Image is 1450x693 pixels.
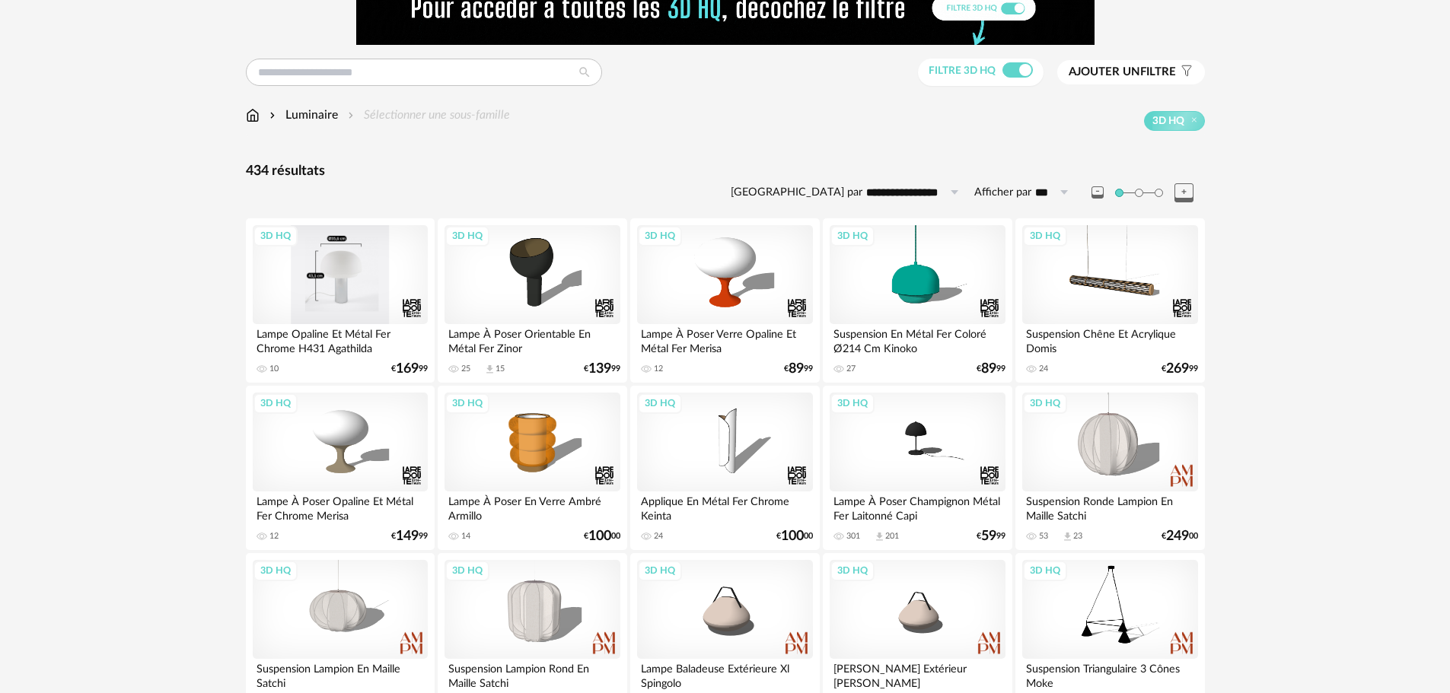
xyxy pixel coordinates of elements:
span: 249 [1166,531,1189,542]
a: 3D HQ Suspension Chêne Et Acrylique Domis 24 €26999 [1015,218,1204,383]
div: Suspension Lampion Rond En Maille Satchi [445,659,620,689]
img: svg+xml;base64,PHN2ZyB3aWR0aD0iMTYiIGhlaWdodD0iMTciIHZpZXdCb3g9IjAgMCAxNiAxNyIgZmlsbD0ibm9uZSIgeG... [246,106,260,124]
span: 59 [981,531,996,542]
span: 100 [588,531,611,542]
div: Lampe Baladeuse Extérieure Xl Spingolo [637,659,812,689]
div: € 99 [977,364,1005,374]
div: Lampe À Poser Champignon Métal Fer Laitonné Capi [830,491,1005,522]
span: Ajouter un [1069,66,1140,78]
a: 3D HQ Lampe À Poser Champignon Métal Fer Laitonné Capi 301 Download icon 201 €5999 [823,386,1012,550]
div: Luminaire [266,106,338,124]
div: € 99 [391,531,428,542]
label: Afficher par [974,186,1031,200]
div: 14 [461,531,470,542]
span: filtre [1069,65,1176,80]
div: 3D HQ [638,393,682,413]
div: 27 [846,364,856,374]
a: 3D HQ Lampe À Poser Orientable En Métal Fer Zinor 25 Download icon 15 €13999 [438,218,626,383]
div: 3D HQ [253,561,298,580]
a: 3D HQ Lampe À Poser Opaline Et Métal Fer Chrome Merisa 12 €14999 [246,386,435,550]
button: Ajouter unfiltre Filter icon [1057,60,1205,84]
a: 3D HQ Applique En Métal Fer Chrome Keinta 24 €10000 [630,386,819,550]
div: 3D HQ [445,561,489,580]
div: 3D HQ [1023,561,1067,580]
a: 3D HQ Suspension En Métal Fer Coloré Ø214 Cm Kinoko 27 €8999 [823,218,1012,383]
div: 3D HQ [1023,393,1067,413]
a: 3D HQ Lampe À Poser En Verre Ambré Armillo 14 €10000 [438,386,626,550]
span: Filtre 3D HQ [929,65,996,76]
span: Filter icon [1176,65,1193,80]
div: Applique En Métal Fer Chrome Keinta [637,491,812,522]
span: Download icon [484,364,496,375]
div: Lampe À Poser Opaline Et Métal Fer Chrome Merisa [253,491,428,522]
div: € 99 [977,531,1005,542]
span: 3D HQ [1152,114,1184,128]
div: 3D HQ [445,226,489,246]
div: € 99 [391,364,428,374]
div: Lampe À Poser Verre Opaline Et Métal Fer Merisa [637,324,812,354]
div: 3D HQ [638,226,682,246]
div: € 99 [784,364,813,374]
div: 12 [269,531,279,542]
div: 24 [1039,364,1048,374]
div: 3D HQ [830,226,875,246]
div: 12 [654,364,663,374]
div: € 99 [1162,364,1198,374]
div: 434 résultats [246,163,1205,180]
div: 25 [461,364,470,374]
div: Suspension Triangulaire 3 Cônes Moke [1022,659,1197,689]
span: Download icon [874,531,885,542]
div: 201 [885,531,899,542]
div: Lampe Opaline Et Métal Fer Chrome H431 Agathilda [253,324,428,354]
span: Download icon [1062,531,1073,542]
span: 89 [789,364,804,374]
div: Suspension Lampion En Maille Satchi [253,659,428,689]
div: 3D HQ [1023,226,1067,246]
a: 3D HQ Lampe À Poser Verre Opaline Et Métal Fer Merisa 12 €8999 [630,218,819,383]
img: svg+xml;base64,PHN2ZyB3aWR0aD0iMTYiIGhlaWdodD0iMTYiIHZpZXdCb3g9IjAgMCAxNiAxNiIgZmlsbD0ibm9uZSIgeG... [266,106,279,124]
div: Lampe À Poser En Verre Ambré Armillo [445,491,620,522]
div: € 00 [584,531,620,542]
div: 15 [496,364,505,374]
div: € 99 [584,364,620,374]
span: 169 [396,364,419,374]
span: 269 [1166,364,1189,374]
div: Suspension Chêne Et Acrylique Domis [1022,324,1197,354]
div: [PERSON_NAME] Extérieur [PERSON_NAME] [830,659,1005,689]
div: 301 [846,531,860,542]
div: Lampe À Poser Orientable En Métal Fer Zinor [445,324,620,354]
div: 10 [269,364,279,374]
div: 3D HQ [445,393,489,413]
div: 53 [1039,531,1048,542]
div: 23 [1073,531,1082,542]
div: 3D HQ [253,226,298,246]
div: Suspension En Métal Fer Coloré Ø214 Cm Kinoko [830,324,1005,354]
span: 139 [588,364,611,374]
span: 149 [396,531,419,542]
div: 3D HQ [638,561,682,580]
div: 3D HQ [830,561,875,580]
label: [GEOGRAPHIC_DATA] par [731,186,862,200]
span: 89 [981,364,996,374]
span: 100 [781,531,804,542]
div: 3D HQ [830,393,875,413]
div: Suspension Ronde Lampion En Maille Satchi [1022,491,1197,522]
a: 3D HQ Suspension Ronde Lampion En Maille Satchi 53 Download icon 23 €24900 [1015,386,1204,550]
div: € 00 [776,531,813,542]
div: 24 [654,531,663,542]
div: € 00 [1162,531,1198,542]
div: 3D HQ [253,393,298,413]
a: 3D HQ Lampe Opaline Et Métal Fer Chrome H431 Agathilda 10 €16999 [246,218,435,383]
